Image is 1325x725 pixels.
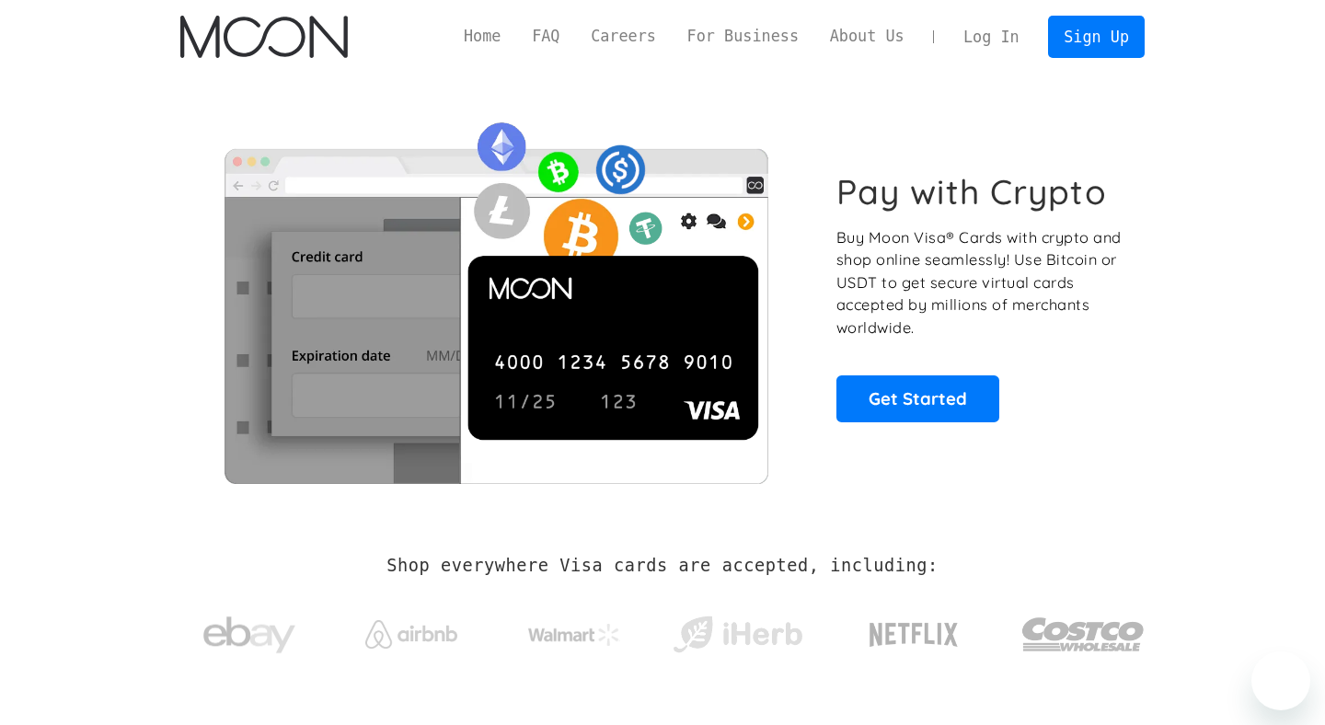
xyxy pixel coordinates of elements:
a: For Business [672,25,814,48]
a: About Us [814,25,920,48]
h1: Pay with Crypto [836,171,1107,213]
img: ebay [203,606,295,664]
img: Costco [1021,600,1145,669]
img: Netflix [868,612,960,658]
img: Airbnb [365,620,457,649]
iframe: Button to launch messaging window [1251,651,1310,710]
a: Log In [948,17,1034,57]
a: iHerb [669,593,806,668]
img: Moon Cards let you spend your crypto anywhere Visa is accepted. [180,109,811,483]
a: FAQ [516,25,575,48]
a: Walmart [506,605,643,655]
a: Careers [575,25,671,48]
a: Home [448,25,516,48]
h2: Shop everywhere Visa cards are accepted, including: [386,556,938,576]
a: Netflix [832,593,997,667]
a: ebay [180,588,317,673]
img: iHerb [669,611,806,659]
a: Get Started [836,375,999,421]
img: Walmart [528,624,620,646]
a: Sign Up [1048,16,1144,57]
a: Airbnb [343,602,480,658]
a: home [180,16,347,58]
img: Moon Logo [180,16,347,58]
a: Costco [1021,581,1145,678]
p: Buy Moon Visa® Cards with crypto and shop online seamlessly! Use Bitcoin or USDT to get secure vi... [836,226,1124,339]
